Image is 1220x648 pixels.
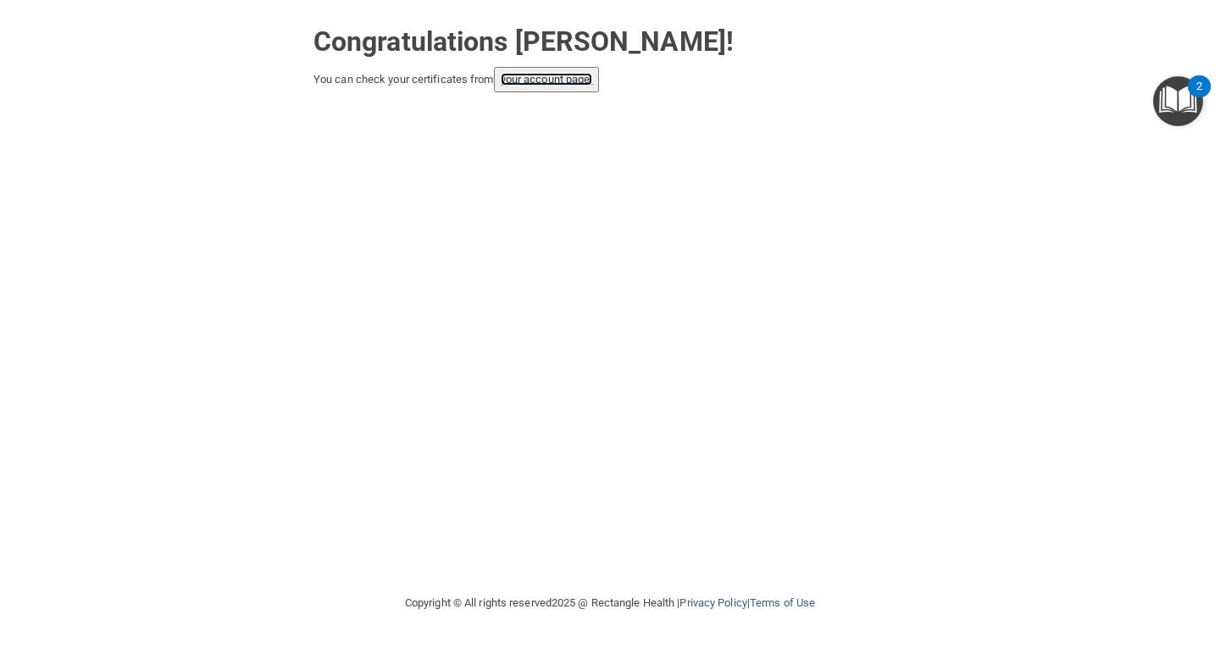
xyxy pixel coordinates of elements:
[1153,76,1203,126] button: Open Resource Center, 2 new notifications
[1196,86,1202,108] div: 2
[301,576,919,630] div: Copyright © All rights reserved 2025 @ Rectangle Health | |
[313,25,734,58] strong: Congratulations [PERSON_NAME]!
[750,596,815,609] a: Terms of Use
[313,67,907,92] div: You can check your certificates from
[679,596,746,609] a: Privacy Policy
[494,67,600,92] button: your account page!
[501,73,593,86] a: your account page!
